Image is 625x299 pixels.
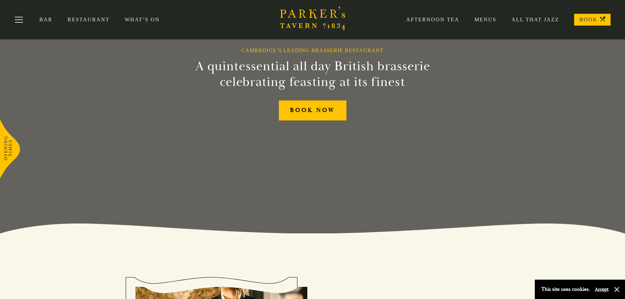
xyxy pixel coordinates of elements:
[241,47,384,53] h1: Cambridge’s Leading Brasserie Restaurant
[541,285,590,294] p: This site uses cookies.
[163,58,462,90] h2: A quintessential all day British brasserie celebrating feasting at its finest
[614,286,620,293] button: Close and accept
[279,100,346,120] a: BOOK NOW
[595,286,609,292] button: Accept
